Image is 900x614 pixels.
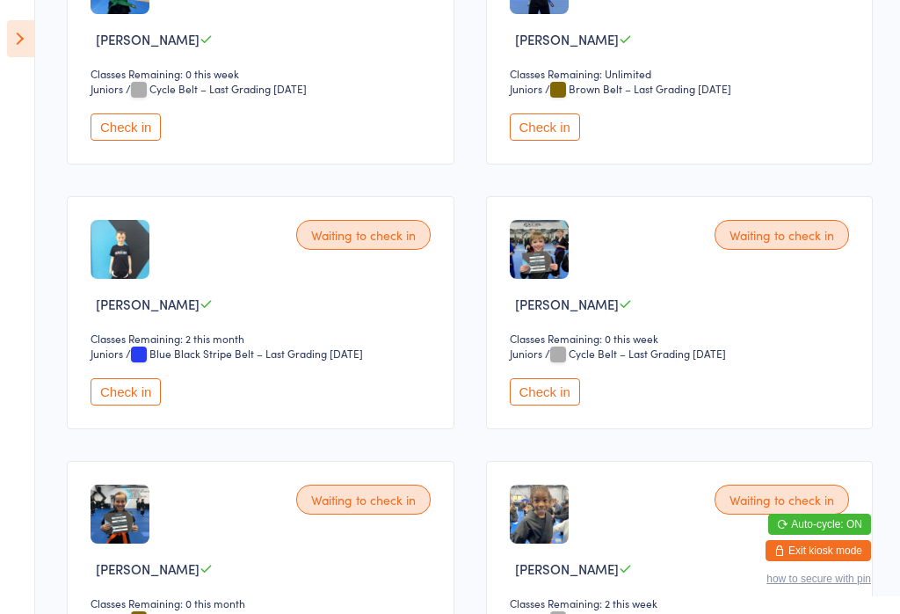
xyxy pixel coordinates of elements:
[510,113,580,141] button: Check in
[91,346,123,361] div: Juniors
[510,81,542,96] div: Juniors
[296,485,431,515] div: Waiting to check in
[91,596,436,610] div: Classes Remaining: 0 this month
[296,220,431,250] div: Waiting to check in
[510,346,542,361] div: Juniors
[126,81,307,96] span: / Cycle Belt – Last Grading [DATE]
[768,514,871,535] button: Auto-cycle: ON
[545,346,726,361] span: / Cycle Belt – Last Grading [DATE]
[515,559,619,578] span: [PERSON_NAME]
[715,485,849,515] div: Waiting to check in
[515,30,619,48] span: [PERSON_NAME]
[91,331,436,346] div: Classes Remaining: 2 this month
[91,66,436,81] div: Classes Remaining: 0 this week
[715,220,849,250] div: Waiting to check in
[96,295,200,313] span: [PERSON_NAME]
[510,66,855,81] div: Classes Remaining: Unlimited
[91,485,149,544] img: image1623428168.png
[126,346,363,361] span: / Blue Black Stripe Belt – Last Grading [DATE]
[510,596,855,610] div: Classes Remaining: 2 this week
[96,559,200,578] span: [PERSON_NAME]
[510,331,855,346] div: Classes Remaining: 0 this week
[515,295,619,313] span: [PERSON_NAME]
[91,113,161,141] button: Check in
[91,378,161,406] button: Check in
[510,378,580,406] button: Check in
[510,220,569,279] img: image1644624320.png
[510,485,569,544] img: image1644698517.png
[91,81,123,96] div: Juniors
[545,81,731,96] span: / Brown Belt – Last Grading [DATE]
[766,540,871,561] button: Exit kiosk mode
[766,573,871,585] button: how to secure with pin
[91,220,149,279] img: image1652608553.png
[96,30,200,48] span: [PERSON_NAME]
